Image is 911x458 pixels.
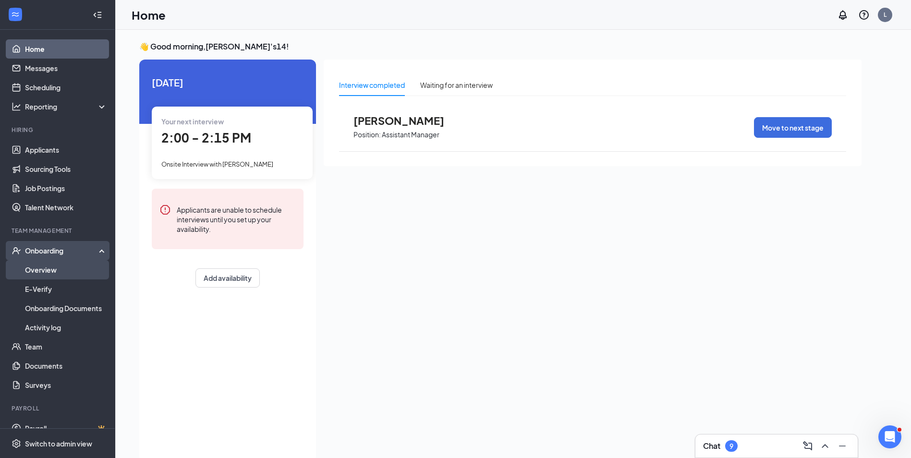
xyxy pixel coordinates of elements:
[25,179,107,198] a: Job Postings
[25,140,107,159] a: Applicants
[729,442,733,450] div: 9
[161,117,224,126] span: Your next interview
[139,41,862,52] h3: 👋 Good morning, [PERSON_NAME]'s14 !
[837,440,848,452] svg: Minimize
[25,439,92,448] div: Switch to admin view
[878,425,901,448] iframe: Intercom live chat
[25,375,107,395] a: Surveys
[12,227,105,235] div: Team Management
[12,439,21,448] svg: Settings
[382,130,439,139] p: Assistant Manager
[25,279,107,299] a: E-Verify
[161,160,273,168] span: Onsite Interview with [PERSON_NAME]
[353,114,459,127] span: [PERSON_NAME]
[25,337,107,356] a: Team
[152,75,304,90] span: [DATE]
[12,404,105,412] div: Payroll
[802,440,814,452] svg: ComposeMessage
[25,159,107,179] a: Sourcing Tools
[858,9,870,21] svg: QuestionInfo
[353,130,381,139] p: Position:
[25,39,107,59] a: Home
[25,318,107,337] a: Activity log
[11,10,20,19] svg: WorkstreamLogo
[884,11,887,19] div: L
[703,441,720,451] h3: Chat
[195,268,260,288] button: Add availability
[420,80,493,90] div: Waiting for an interview
[25,198,107,217] a: Talent Network
[835,438,850,454] button: Minimize
[159,204,171,216] svg: Error
[132,7,166,23] h1: Home
[25,419,107,438] a: PayrollCrown
[12,102,21,111] svg: Analysis
[93,10,102,20] svg: Collapse
[25,356,107,375] a: Documents
[25,299,107,318] a: Onboarding Documents
[800,438,815,454] button: ComposeMessage
[819,440,831,452] svg: ChevronUp
[12,126,105,134] div: Hiring
[12,246,21,255] svg: UserCheck
[817,438,833,454] button: ChevronUp
[25,102,108,111] div: Reporting
[339,80,405,90] div: Interview completed
[161,130,251,145] span: 2:00 - 2:15 PM
[25,246,99,255] div: Onboarding
[25,260,107,279] a: Overview
[754,117,832,138] button: Move to next stage
[25,59,107,78] a: Messages
[177,204,296,234] div: Applicants are unable to schedule interviews until you set up your availability.
[837,9,849,21] svg: Notifications
[25,78,107,97] a: Scheduling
